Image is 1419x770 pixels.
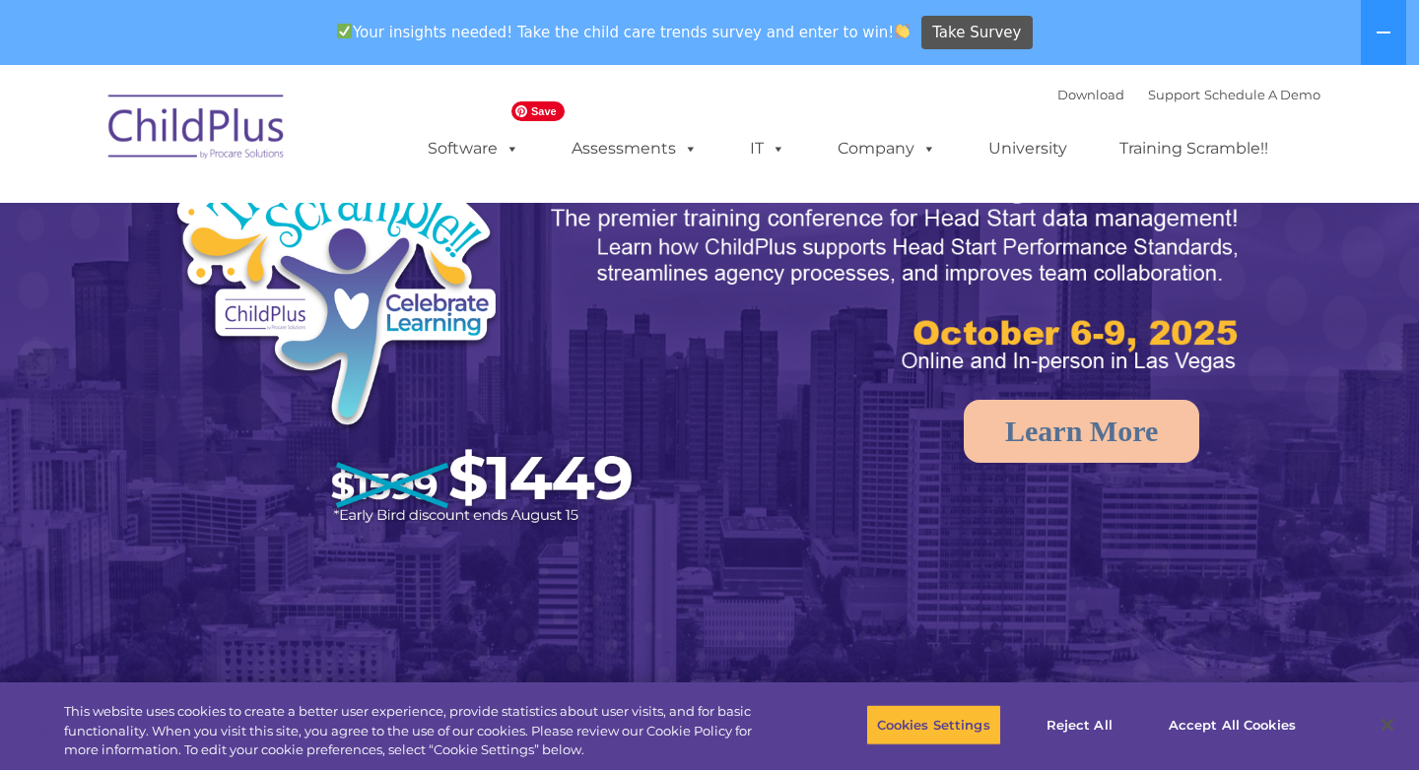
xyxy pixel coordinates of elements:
button: Accept All Cookies [1158,704,1307,745]
a: Schedule A Demo [1204,87,1320,102]
a: Company [818,129,956,168]
a: Support [1148,87,1200,102]
span: Your insights needed! Take the child care trends survey and enter to win! [328,13,918,51]
a: Take Survey [921,16,1033,50]
span: Last name [274,130,334,145]
button: Close [1366,703,1409,746]
img: 👏 [895,24,910,38]
a: Assessments [552,129,717,168]
span: Take Survey [932,16,1021,50]
button: Reject All [1018,704,1141,745]
span: Save [511,101,565,121]
a: IT [730,129,805,168]
span: Phone number [274,211,358,225]
a: Download [1057,87,1124,102]
a: Learn More [964,400,1199,463]
img: ✅ [337,24,352,38]
a: Software [408,129,539,168]
img: ChildPlus by Procare Solutions [99,81,296,179]
div: This website uses cookies to create a better user experience, provide statistics about user visit... [64,702,780,760]
a: Training Scramble!! [1100,129,1288,168]
button: Cookies Settings [866,704,1001,745]
a: University [969,129,1087,168]
font: | [1057,87,1320,102]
